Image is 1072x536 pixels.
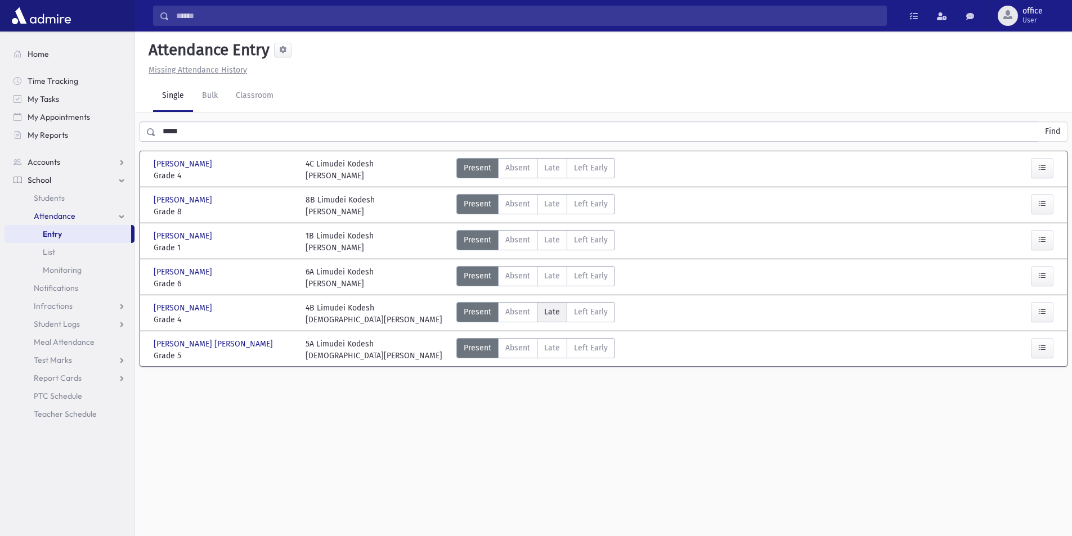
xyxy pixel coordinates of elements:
[5,369,134,387] a: Report Cards
[544,270,560,282] span: Late
[464,162,491,174] span: Present
[505,270,530,282] span: Absent
[5,333,134,351] a: Meal Attendance
[154,278,294,290] span: Grade 6
[464,342,491,354] span: Present
[34,409,97,419] span: Teacher Schedule
[28,112,90,122] span: My Appointments
[505,306,530,318] span: Absent
[464,270,491,282] span: Present
[5,126,134,144] a: My Reports
[9,4,74,27] img: AdmirePro
[154,230,214,242] span: [PERSON_NAME]
[5,297,134,315] a: Infractions
[574,270,608,282] span: Left Early
[574,234,608,246] span: Left Early
[5,405,134,423] a: Teacher Schedule
[169,6,886,26] input: Search
[34,211,75,221] span: Attendance
[154,350,294,362] span: Grade 5
[154,170,294,182] span: Grade 4
[154,338,275,350] span: [PERSON_NAME] [PERSON_NAME]
[34,355,72,365] span: Test Marks
[34,373,82,383] span: Report Cards
[144,40,270,60] h5: Attendance Entry
[5,207,134,225] a: Attendance
[43,229,62,239] span: Entry
[456,302,615,326] div: AttTypes
[34,301,73,311] span: Infractions
[306,230,374,254] div: 1B Limudei Kodesh [PERSON_NAME]
[505,198,530,210] span: Absent
[464,306,491,318] span: Present
[193,80,227,112] a: Bulk
[154,242,294,254] span: Grade 1
[544,306,560,318] span: Late
[5,189,134,207] a: Students
[144,65,247,75] a: Missing Attendance History
[544,342,560,354] span: Late
[28,76,78,86] span: Time Tracking
[306,158,374,182] div: 4C Limudei Kodesh [PERSON_NAME]
[43,247,55,257] span: List
[574,342,608,354] span: Left Early
[43,265,82,275] span: Monitoring
[574,306,608,318] span: Left Early
[1022,16,1043,25] span: User
[154,158,214,170] span: [PERSON_NAME]
[34,391,82,401] span: PTC Schedule
[464,198,491,210] span: Present
[306,194,375,218] div: 8B Limudei Kodesh [PERSON_NAME]
[456,266,615,290] div: AttTypes
[456,338,615,362] div: AttTypes
[5,225,131,243] a: Entry
[34,337,95,347] span: Meal Attendance
[28,175,51,185] span: School
[306,266,374,290] div: 6A Limudei Kodesh [PERSON_NAME]
[574,162,608,174] span: Left Early
[5,108,134,126] a: My Appointments
[34,319,80,329] span: Student Logs
[5,261,134,279] a: Monitoring
[505,342,530,354] span: Absent
[28,130,68,140] span: My Reports
[1038,122,1067,141] button: Find
[34,283,78,293] span: Notifications
[5,243,134,261] a: List
[5,45,134,63] a: Home
[28,94,59,104] span: My Tasks
[5,315,134,333] a: Student Logs
[5,171,134,189] a: School
[544,162,560,174] span: Late
[5,351,134,369] a: Test Marks
[34,193,65,203] span: Students
[306,302,442,326] div: 4B Limudei Kodesh [DEMOGRAPHIC_DATA][PERSON_NAME]
[544,234,560,246] span: Late
[28,157,60,167] span: Accounts
[574,198,608,210] span: Left Early
[154,194,214,206] span: [PERSON_NAME]
[464,234,491,246] span: Present
[154,302,214,314] span: [PERSON_NAME]
[306,338,442,362] div: 5A Limudei Kodesh [DEMOGRAPHIC_DATA][PERSON_NAME]
[153,80,193,112] a: Single
[1022,7,1043,16] span: office
[5,72,134,90] a: Time Tracking
[154,314,294,326] span: Grade 4
[505,234,530,246] span: Absent
[154,266,214,278] span: [PERSON_NAME]
[5,153,134,171] a: Accounts
[227,80,282,112] a: Classroom
[28,49,49,59] span: Home
[456,230,615,254] div: AttTypes
[5,387,134,405] a: PTC Schedule
[456,158,615,182] div: AttTypes
[149,65,247,75] u: Missing Attendance History
[544,198,560,210] span: Late
[5,90,134,108] a: My Tasks
[154,206,294,218] span: Grade 8
[456,194,615,218] div: AttTypes
[505,162,530,174] span: Absent
[5,279,134,297] a: Notifications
